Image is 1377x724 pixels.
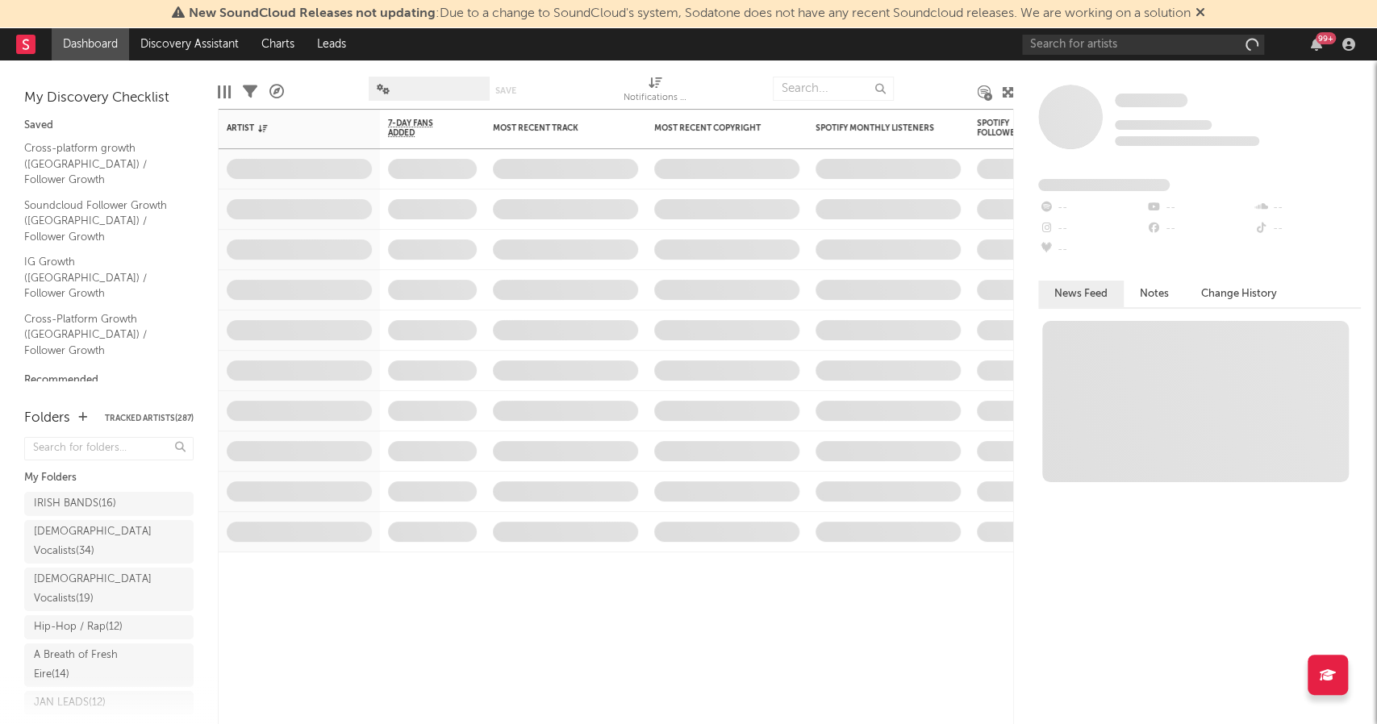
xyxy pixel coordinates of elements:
[243,69,257,115] div: Filters
[1254,198,1361,218] div: --
[1038,239,1145,260] div: --
[1038,218,1145,239] div: --
[269,69,284,115] div: A&R Pipeline
[24,371,194,390] div: Recommended
[1254,218,1361,239] div: --
[1115,136,1259,146] span: 0 fans last week
[227,123,348,133] div: Artist
[129,28,250,60] a: Discovery Assistant
[1145,218,1253,239] div: --
[493,123,614,133] div: Most Recent Track
[52,28,129,60] a: Dashboard
[977,119,1033,138] div: Spotify Followers
[34,693,106,713] div: JAN LEADS ( 12 )
[24,615,194,639] a: Hip-Hop / Rap(12)
[24,468,194,488] div: My Folders
[34,618,123,637] div: Hip-Hop / Rap ( 12 )
[24,437,194,460] input: Search for folders...
[1115,120,1212,130] span: Tracking Since: [DATE]
[24,139,177,189] a: Cross-platform growth ([GEOGRAPHIC_DATA]) / Follower Growth
[24,310,177,360] a: Cross-Platform Growth ([GEOGRAPHIC_DATA]) / Follower Growth
[773,77,894,101] input: Search...
[24,409,70,428] div: Folders
[34,522,152,561] div: [DEMOGRAPHIC_DATA] Vocalists ( 34 )
[1145,198,1253,218] div: --
[654,123,775,133] div: Most Recent Copyright
[1038,198,1145,218] div: --
[1038,281,1124,307] button: News Feed
[495,86,516,95] button: Save
[1311,38,1322,51] button: 99+
[1185,281,1293,307] button: Change History
[34,494,116,514] div: IRISH BANDS ( 16 )
[105,414,194,422] button: Tracked Artists(287)
[24,89,194,108] div: My Discovery Checklist
[24,116,194,135] div: Saved
[189,7,436,20] span: New SoundCloud Releases not updating
[1115,94,1187,107] span: Some Artist
[24,643,194,687] a: A Breath of Fresh Eire(14)
[34,570,152,609] div: [DEMOGRAPHIC_DATA] Vocalists ( 19 )
[388,119,453,138] span: 7-Day Fans Added
[624,89,688,108] div: Notifications (Artist)
[34,646,148,684] div: A Breath of Fresh Eire ( 14 )
[624,69,688,115] div: Notifications (Artist)
[1316,32,1336,44] div: 99 +
[189,7,1191,20] span: : Due to a change to SoundCloud's system, Sodatone does not have any recent Soundcloud releases. ...
[1038,179,1170,191] span: Fans Added by Platform
[24,691,194,715] a: JAN LEADS(12)
[1124,281,1185,307] button: Notes
[1115,93,1187,109] a: Some Artist
[24,253,177,302] a: IG Growth ([GEOGRAPHIC_DATA]) / Follower Growth
[1195,7,1205,20] span: Dismiss
[24,492,194,516] a: IRISH BANDS(16)
[218,69,231,115] div: Edit Columns
[1022,35,1264,55] input: Search for artists
[24,568,194,611] a: [DEMOGRAPHIC_DATA] Vocalists(19)
[250,28,306,60] a: Charts
[24,520,194,564] a: [DEMOGRAPHIC_DATA] Vocalists(34)
[306,28,357,60] a: Leads
[816,123,937,133] div: Spotify Monthly Listeners
[24,197,177,246] a: Soundcloud Follower Growth ([GEOGRAPHIC_DATA]) / Follower Growth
